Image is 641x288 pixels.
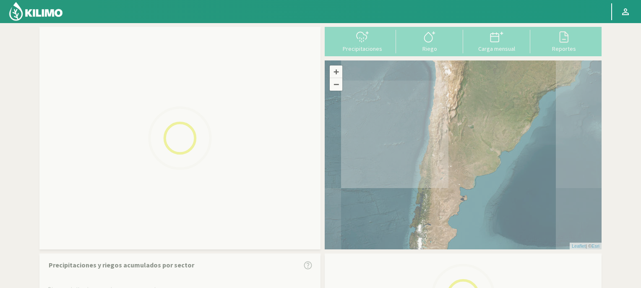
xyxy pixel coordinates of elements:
[49,260,194,270] p: Precipitaciones y riegos acumulados por sector
[570,243,602,250] div: | ©
[396,30,463,52] button: Riego
[572,243,586,249] a: Leaflet
[399,46,461,52] div: Riego
[330,78,342,91] a: Zoom out
[138,96,222,180] img: Loading...
[533,46,595,52] div: Reportes
[331,46,393,52] div: Precipitaciones
[591,243,599,249] a: Esri
[329,30,396,52] button: Precipitaciones
[8,1,63,21] img: Kilimo
[530,30,597,52] button: Reportes
[330,65,342,78] a: Zoom in
[466,46,528,52] div: Carga mensual
[463,30,530,52] button: Carga mensual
